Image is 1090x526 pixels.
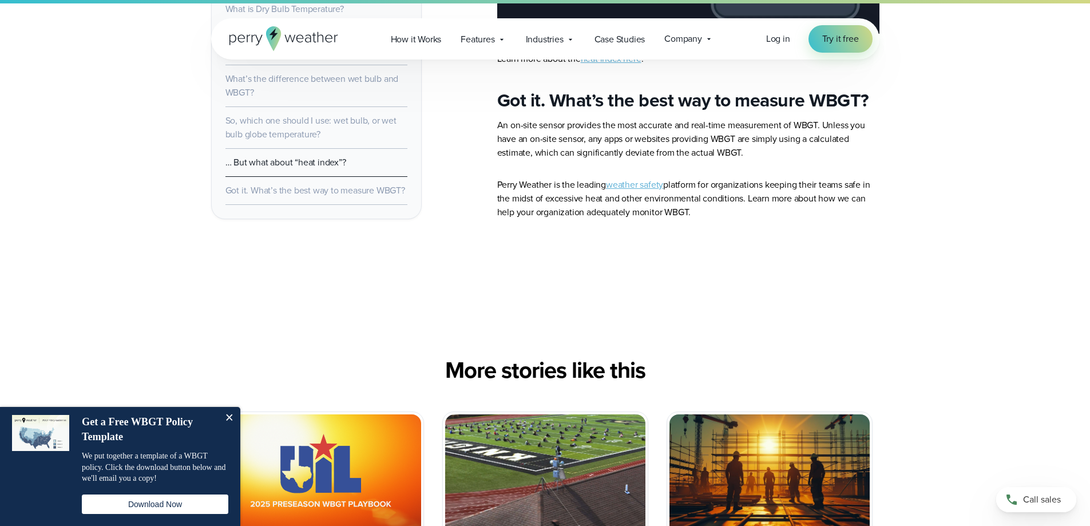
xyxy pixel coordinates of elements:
[808,25,873,53] a: Try it free
[82,415,216,444] h4: Get a Free WBGT Policy Template
[606,178,663,191] a: weather safety
[526,33,564,46] span: Industries
[225,184,405,197] a: Got it. What’s the best way to measure WBGT?
[225,156,346,169] a: … But what about “heat index”?
[461,33,494,46] span: Features
[211,357,879,384] h2: More stories like this
[766,32,790,46] a: Log in
[225,114,397,141] a: So, which one should I use: wet bulb, or wet bulb globe temperature?
[1023,493,1061,507] span: Call sales
[822,32,859,46] span: Try it free
[381,27,451,51] a: How it Works
[225,2,344,15] a: What is Dry Bulb Temperature?
[12,415,69,451] img: dialog featured image
[217,407,240,430] button: Close
[766,32,790,45] span: Log in
[497,178,879,219] p: Perry Weather is the leading platform for organizations keeping their teams safe in the midst of ...
[594,33,645,46] span: Case Studies
[82,450,228,484] p: We put together a template of a WBGT policy. Click the download button below and we'll email you ...
[996,487,1076,512] a: Call sales
[391,33,442,46] span: How it Works
[497,118,879,160] p: An on-site sensor provides the most accurate and real-time measurement of WBGT. Unless you have a...
[664,32,702,46] span: Company
[82,495,228,514] button: Download Now
[497,86,869,114] strong: Got it. What’s the best way to measure WBGT?
[585,27,655,51] a: Case Studies
[225,72,399,99] a: What’s the difference between wet bulb and WBGT?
